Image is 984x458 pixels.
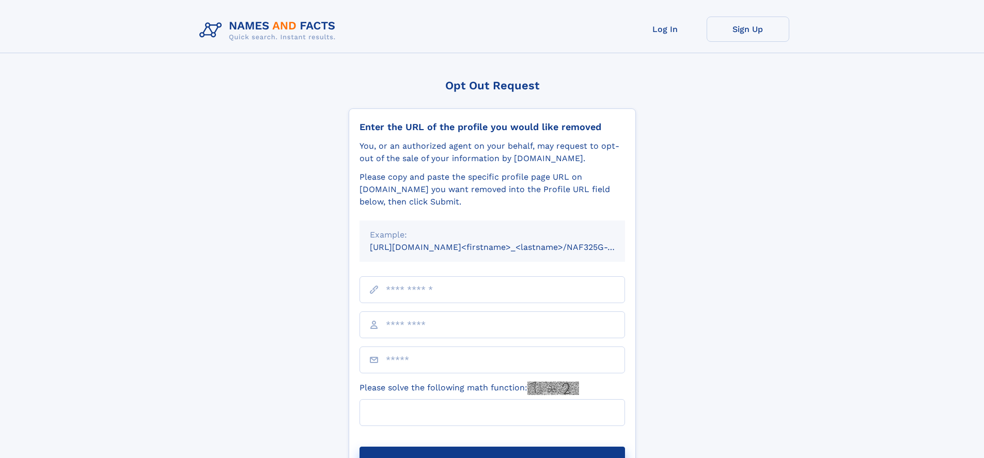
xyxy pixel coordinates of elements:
[707,17,789,42] a: Sign Up
[360,382,579,395] label: Please solve the following math function:
[349,79,636,92] div: Opt Out Request
[195,17,344,44] img: Logo Names and Facts
[360,140,625,165] div: You, or an authorized agent on your behalf, may request to opt-out of the sale of your informatio...
[624,17,707,42] a: Log In
[360,121,625,133] div: Enter the URL of the profile you would like removed
[360,171,625,208] div: Please copy and paste the specific profile page URL on [DOMAIN_NAME] you want removed into the Pr...
[370,229,615,241] div: Example:
[370,242,645,252] small: [URL][DOMAIN_NAME]<firstname>_<lastname>/NAF325G-xxxxxxxx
